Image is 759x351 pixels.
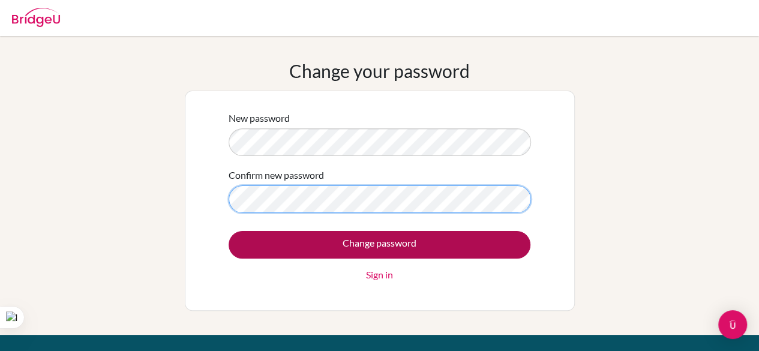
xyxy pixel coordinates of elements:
[718,310,747,339] div: Open Intercom Messenger
[229,111,290,125] label: New password
[366,268,393,282] a: Sign in
[229,168,324,182] label: Confirm new password
[289,60,470,82] h1: Change your password
[229,231,530,259] input: Change password
[12,8,60,27] img: Bridge-U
